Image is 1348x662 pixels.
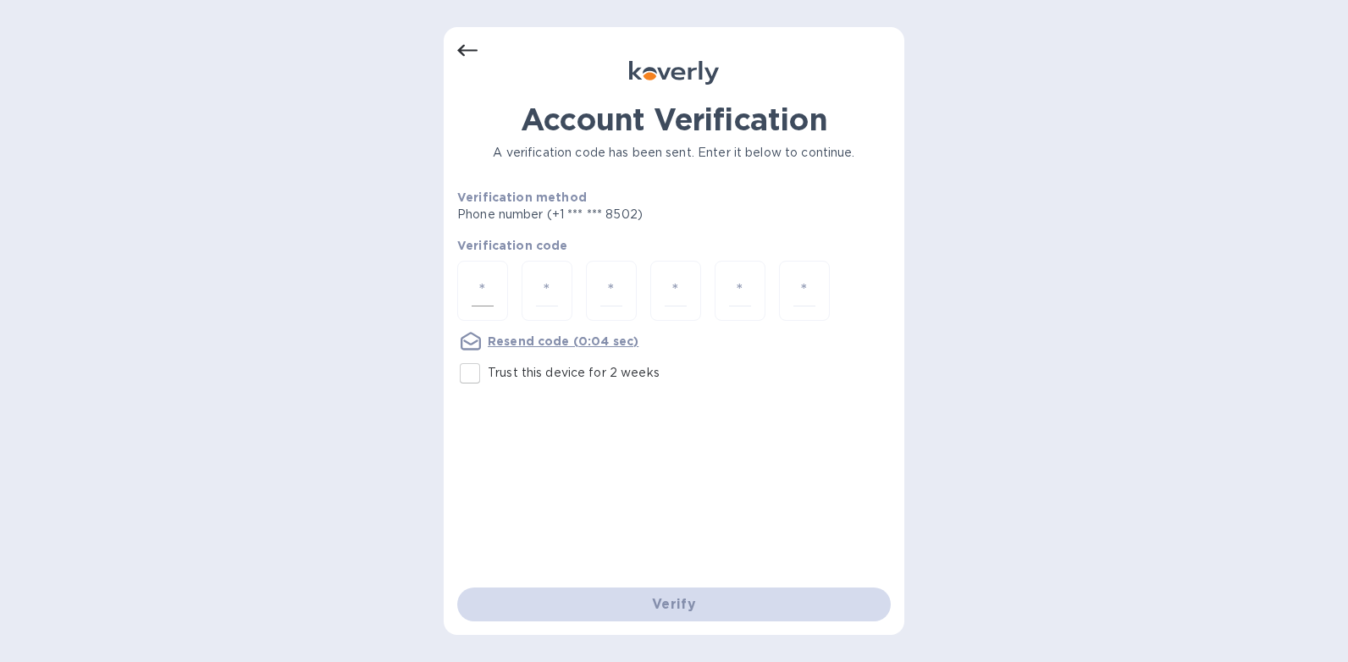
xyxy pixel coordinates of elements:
[488,364,660,382] p: Trust this device for 2 weeks
[457,102,891,137] h1: Account Verification
[457,190,587,204] b: Verification method
[457,206,772,223] p: Phone number (+1 *** *** 8502)
[488,334,638,348] u: Resend code (0:04 sec)
[457,237,891,254] p: Verification code
[457,144,891,162] p: A verification code has been sent. Enter it below to continue.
